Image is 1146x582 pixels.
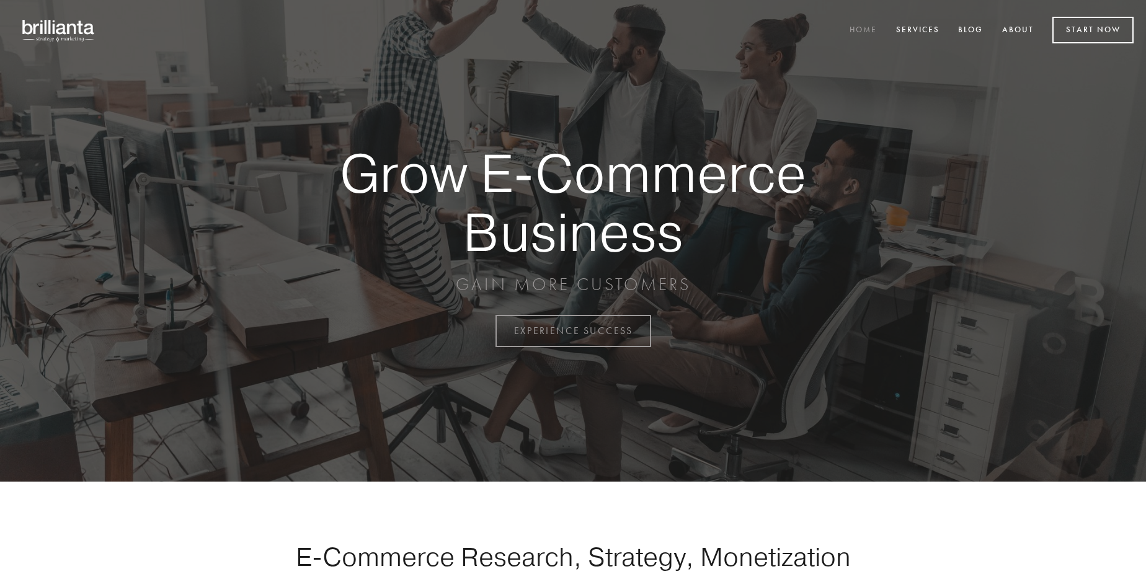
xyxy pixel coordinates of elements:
a: Start Now [1052,17,1134,43]
a: Home [842,20,885,41]
h1: E-Commerce Research, Strategy, Monetization [257,541,889,572]
img: brillianta - research, strategy, marketing [12,12,105,48]
strong: Grow E-Commerce Business [296,144,850,261]
a: EXPERIENCE SUCCESS [495,315,651,347]
a: Blog [950,20,991,41]
a: Services [888,20,948,41]
p: GAIN MORE CUSTOMERS [296,273,850,296]
a: About [994,20,1042,41]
